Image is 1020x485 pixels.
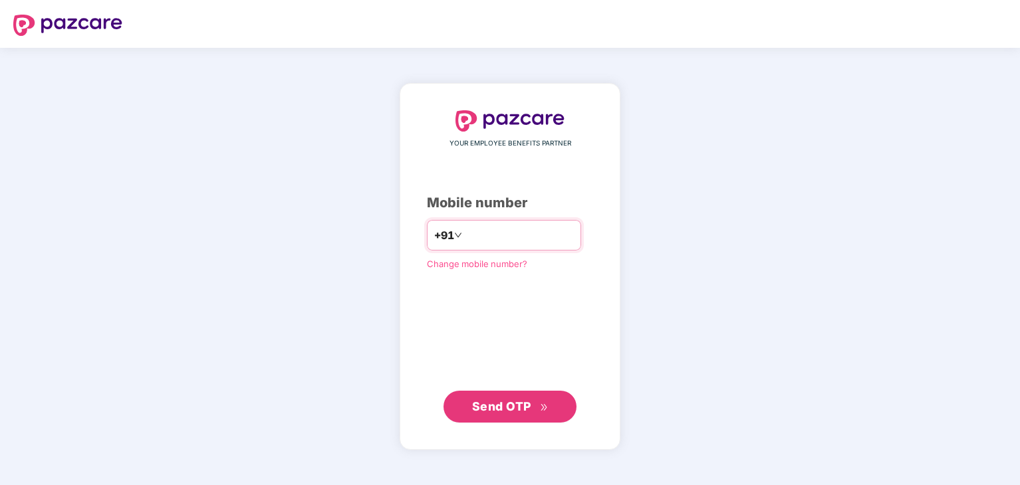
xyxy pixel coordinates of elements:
[455,110,565,132] img: logo
[449,138,571,149] span: YOUR EMPLOYEE BENEFITS PARTNER
[454,231,462,239] span: down
[472,399,531,413] span: Send OTP
[13,15,122,36] img: logo
[427,193,593,213] div: Mobile number
[434,227,454,244] span: +91
[427,258,527,269] a: Change mobile number?
[540,403,549,412] span: double-right
[444,391,576,423] button: Send OTPdouble-right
